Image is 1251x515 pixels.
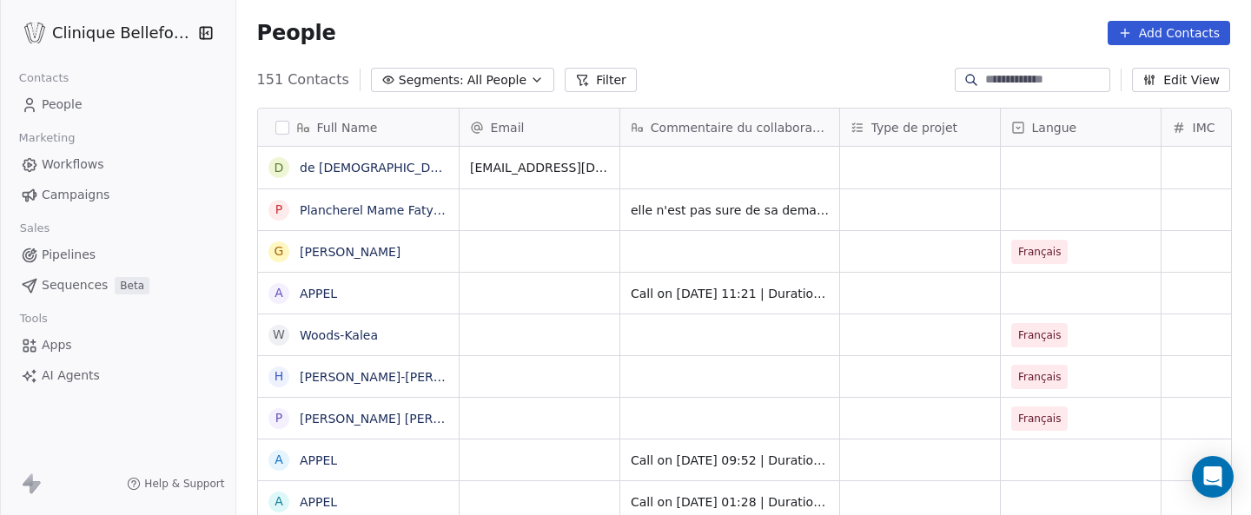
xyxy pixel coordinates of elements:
[300,287,337,300] a: APPEL
[42,186,109,204] span: Campaigns
[11,125,83,151] span: Marketing
[300,161,558,175] a: de [DEMOGRAPHIC_DATA][PERSON_NAME]
[651,119,829,136] span: Commentaire du collaborateur
[42,366,100,385] span: AI Agents
[1192,456,1234,498] div: Open Intercom Messenger
[24,23,45,43] img: Logo_Bellefontaine_Black.png
[1132,68,1230,92] button: Edit View
[115,277,149,294] span: Beta
[274,367,283,386] div: H
[14,150,222,179] a: Workflows
[565,68,637,92] button: Filter
[127,477,224,491] a: Help & Support
[317,119,378,136] span: Full Name
[467,71,526,89] span: All People
[275,409,281,427] div: P
[840,109,1000,146] div: Type de projet
[12,306,55,332] span: Tools
[300,203,480,217] a: Plancherel Mame Faty énom}
[21,18,186,48] button: Clinique Bellefontaine
[491,119,525,136] span: Email
[14,271,222,300] a: SequencesBeta
[470,159,609,176] span: [EMAIL_ADDRESS][DOMAIN_NAME]
[300,412,611,426] a: [PERSON_NAME] [PERSON_NAME]-[PERSON_NAME]
[1018,368,1061,386] span: Français
[14,90,222,119] a: People
[52,22,194,44] span: Clinique Bellefontaine
[11,65,76,91] span: Contacts
[274,242,283,261] div: g
[257,69,349,90] span: 151 Contacts
[274,159,283,177] div: d
[42,246,96,264] span: Pipelines
[257,20,336,46] span: People
[399,71,464,89] span: Segments:
[42,336,72,354] span: Apps
[631,285,829,302] span: Call on [DATE] 11:21 | Duration: 105s
[300,495,337,509] a: APPEL
[631,493,829,511] span: Call on [DATE] 01:28 | Duration: 229s
[1193,119,1215,136] span: IMC
[14,331,222,360] a: Apps
[14,181,222,209] a: Campaigns
[273,326,285,344] div: W
[14,241,222,269] a: Pipelines
[275,451,283,469] div: A
[300,370,506,384] a: [PERSON_NAME]-[PERSON_NAME]
[1018,327,1061,344] span: Français
[1108,21,1230,45] button: Add Contacts
[620,109,839,146] div: Commentaire du collaborateur
[42,276,108,294] span: Sequences
[42,155,104,174] span: Workflows
[275,492,283,511] div: A
[460,109,619,146] div: Email
[14,361,222,390] a: AI Agents
[258,109,459,146] div: Full Name
[300,328,378,342] a: Woods-Kalea
[275,284,283,302] div: A
[144,477,224,491] span: Help & Support
[1018,243,1061,261] span: Français
[300,245,400,259] a: [PERSON_NAME]
[42,96,83,114] span: People
[1018,410,1061,427] span: Français
[631,452,829,469] span: Call on [DATE] 09:52 | Duration: 261s
[275,201,281,219] div: P
[12,215,57,241] span: Sales
[1001,109,1161,146] div: Langue
[871,119,957,136] span: Type de projet
[631,201,829,219] span: elle n'est pas sure de sa demande. va nous rappeler. ED
[1032,119,1077,136] span: Langue
[300,453,337,467] a: APPEL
